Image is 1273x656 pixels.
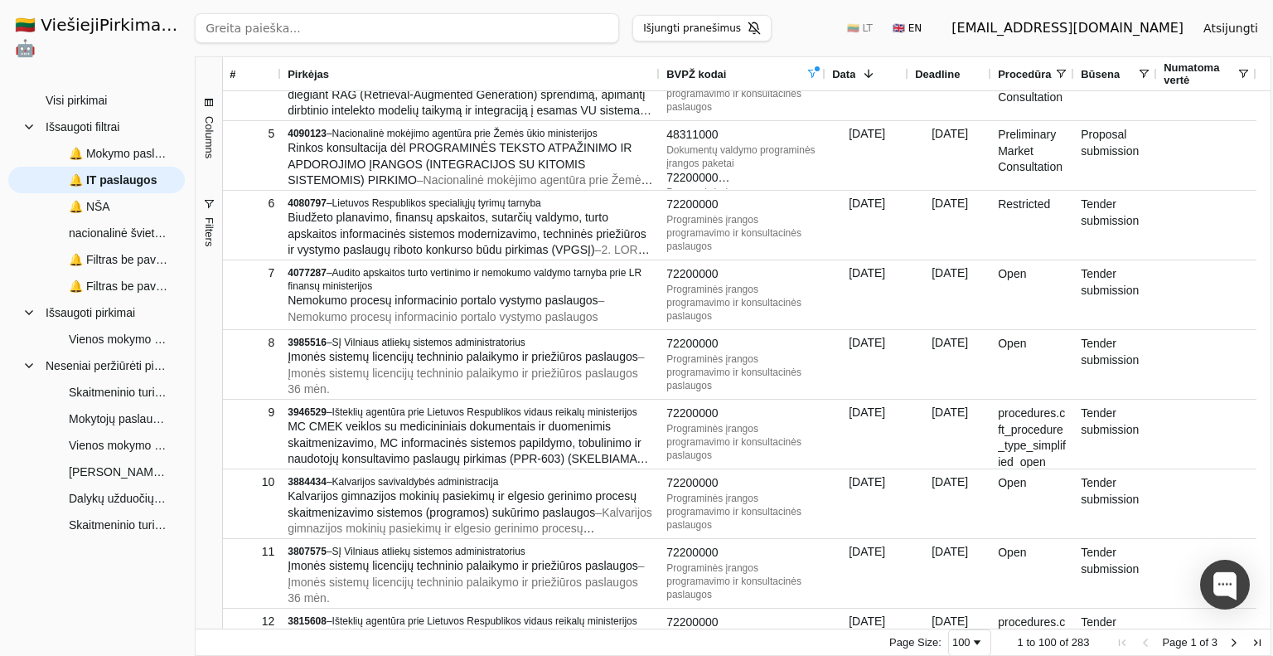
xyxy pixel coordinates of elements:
[908,191,991,260] div: [DATE]
[288,406,327,418] span: 3946529
[288,294,604,323] span: – Nemokumo procesų informacinio portalo vystymo paslaugos
[1018,636,1024,649] span: 1
[332,546,525,557] span: SĮ Vilniaus atliekų sistemos administratorius
[288,406,653,419] div: –
[288,559,638,572] span: Įmonės sistemų licencijų techninio palaikymo ir priežiūros paslaugos
[1190,13,1271,43] button: Atsijungti
[915,68,960,80] span: Deadline
[230,331,274,355] div: 8
[288,489,636,519] span: Kalvarijos gimnazijos mokinių pasiekimų ir elgesio gerinimo procesų skaitmenizavimo sistemos (pro...
[1227,636,1241,649] div: Next Page
[288,337,327,348] span: 3985516
[69,194,110,219] span: 🔔 NŠA
[908,121,991,190] div: [DATE]
[69,221,168,245] span: nacionalinė švietimo agentūra
[991,121,1074,190] div: Preliminary Market Consultation
[288,615,327,627] span: 3815608
[1038,636,1057,649] span: 100
[1074,121,1157,190] div: Proposal submission
[69,327,168,352] span: Vienos mokymo priemonės turinio parengimo su skaitmenine versija 3–5 m. vaikams A1–A2 paslaugų pi...
[288,173,652,333] span: – Nacionalinė mokėjimo agentūra prie Žemės ūkio ministerijos (toliau – NMA) planuoja vykdyti Prog...
[908,330,991,399] div: [DATE]
[991,539,1074,608] div: Open
[203,116,215,158] span: Columns
[666,143,819,170] div: Dokumentų valdymo programinės įrangos paketai
[230,261,274,285] div: 7
[230,540,274,564] div: 11
[332,476,499,488] span: Kalvarijos savivaldybės administracija
[908,469,991,538] div: [DATE]
[666,336,819,352] div: 72200000
[288,267,641,292] span: Audito apskaitos turto vertinimo ir nemokumo valdymo tarnyba prie LR finansų ministerijos
[332,615,637,627] span: Išteklių agentūra prie Lietuvos Respublikos vidaus reikalų ministerijos
[998,68,1051,80] span: Procedūra
[46,300,135,325] span: Išsaugoti pirkimai
[288,211,646,256] span: Biudžeto planavimo, finansų apskaitos, sutarčių valdymo, turto apskaitos informacinės sistemos mo...
[288,350,644,396] span: – Įmonės sistemų licencijų techninio palaikymo ir priežiūros paslaugos 36 mėn.
[288,476,327,488] span: 3884434
[1074,469,1157,538] div: Tender submission
[908,539,991,608] div: [DATE]
[1251,636,1264,649] div: Last Page
[69,406,168,431] span: Mokytojų paslaugų neformaliojo vaikų švietimo veiklai vykdyti dinaminės pirkimo sistemos sukūrima...
[1081,68,1120,80] span: Būsena
[666,492,819,532] div: Programinės įrangos programavimo ir konsultacinės paslaugos
[666,213,819,253] div: Programinės įrangos programavimo ir konsultacinės paslaugos
[288,545,653,558] div: –
[288,128,327,139] span: 4090123
[69,168,157,192] span: 🔔 IT paslaugos
[69,247,168,272] span: 🔔 Filtras be pavadinimo
[230,470,274,494] div: 10
[288,475,653,488] div: –
[632,15,772,41] button: Išjungti pranešimus
[69,274,168,299] span: 🔔 Filtras be pavadinimo
[666,615,819,631] div: 72200000
[288,141,632,187] span: Rinkos konsultacija dėl PROGRAMINĖS TEKSTO ATPAŽINIMO IR APDOROJIMO ĮRANGOS (INTEGRACIJOS SU KITO...
[991,330,1074,399] div: Open
[230,192,274,216] div: 6
[666,352,819,392] div: Programinės įrangos programavimo ir konsultacinės paslaugos
[1074,330,1157,399] div: Tender submission
[832,68,855,80] span: Data
[991,400,1074,469] div: procedures.cft_procedure_type_simplified_open
[825,400,908,469] div: [DATE]
[230,122,274,146] div: 5
[46,114,119,139] span: Išsaugoti filtrai
[1074,400,1157,469] div: Tender submission
[195,13,619,43] input: Greita paieška...
[666,266,819,283] div: 72200000
[288,506,652,552] span: – Kalvarijos gimnazijos mokinių pasiekimų ir elgesio gerinimo procesų skaitmenizavimo sistemos (p...
[1026,636,1035,649] span: to
[332,128,598,139] span: Nacionalinė mokėjimo agentūra prie Žemės ūkio ministerijos
[666,545,819,561] div: 72200000
[908,400,991,469] div: [DATE]
[1074,260,1157,329] div: Tender submission
[69,486,168,511] span: Dalykų užduočių modulių (didelį mokymosi potencialą turintiems mokiniams) sukūrimo paslaugos (Atv...
[666,422,819,462] div: Programinės įrangos programavimo ir konsultacinės paslaugos
[991,260,1074,329] div: Open
[666,127,819,143] div: 48311000
[991,191,1074,260] div: Restricted
[666,74,819,114] div: Programinės įrangos programavimo ir konsultacinės paslaugos
[948,629,991,656] div: Page Size
[1072,636,1090,649] span: 283
[666,561,819,601] div: Programinės įrangos programavimo ir konsultacinės paslaugos
[666,197,819,213] div: 72200000
[69,513,168,537] span: Skaitmeninio turinio ekonomikai ir verslumui sukūrimo ar adaptavimo paslaugos (Atviras konkursas)
[69,141,168,166] span: 🔔 Mokymo paslaugos
[1199,636,1208,649] span: of
[666,68,726,80] span: BVPŽ kodai
[69,380,168,405] span: Skaitmeninio turinio nacionaliniam saugumui ir krašto gynybai sukūrimo ar adaptavimo paslaugų pir...
[1116,636,1129,649] div: First Page
[666,475,819,492] div: 72200000
[883,15,932,41] button: 🇬🇧 EN
[825,539,908,608] div: [DATE]
[666,186,819,199] div: Programinės įrangos programavimo ir konsultacinės paslaugos
[69,459,168,484] span: [PERSON_NAME] konsultacija dėl mokymų vedimo paslaugos pagal parengtą kvalifikacijos tobulinimo p...
[952,636,970,649] div: 100
[991,469,1074,538] div: Open
[1164,61,1237,86] span: Numatoma vertė
[288,267,327,279] span: 4077287
[666,406,819,422] div: 72200000
[288,615,653,628] div: –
